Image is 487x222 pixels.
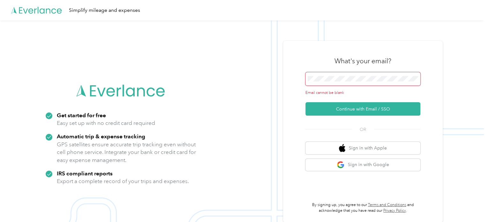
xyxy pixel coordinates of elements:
[305,159,420,171] button: google logoSign in with Google
[339,144,345,152] img: apple logo
[57,141,196,164] p: GPS satellites ensure accurate trip tracking even without cell phone service. Integrate your bank...
[368,203,406,207] a: Terms and Conditions
[57,170,113,177] strong: IRS compliant reports
[383,208,406,213] a: Privacy Policy
[57,133,145,140] strong: Automatic trip & expense tracking
[305,202,420,213] p: By signing up, you agree to our and acknowledge that you have read our .
[334,57,391,65] h3: What's your email?
[69,6,140,14] div: Simplify mileage and expenses
[57,112,106,119] strong: Get started for free
[305,90,420,96] div: Email cannot be blank
[57,177,189,185] p: Export a complete record of your trips and expenses.
[337,161,345,169] img: google logo
[305,142,420,154] button: apple logoSign in with Apple
[352,126,374,133] span: OR
[57,119,155,127] p: Easy set up with no credit card required
[305,102,420,116] button: Continue with Email / SSO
